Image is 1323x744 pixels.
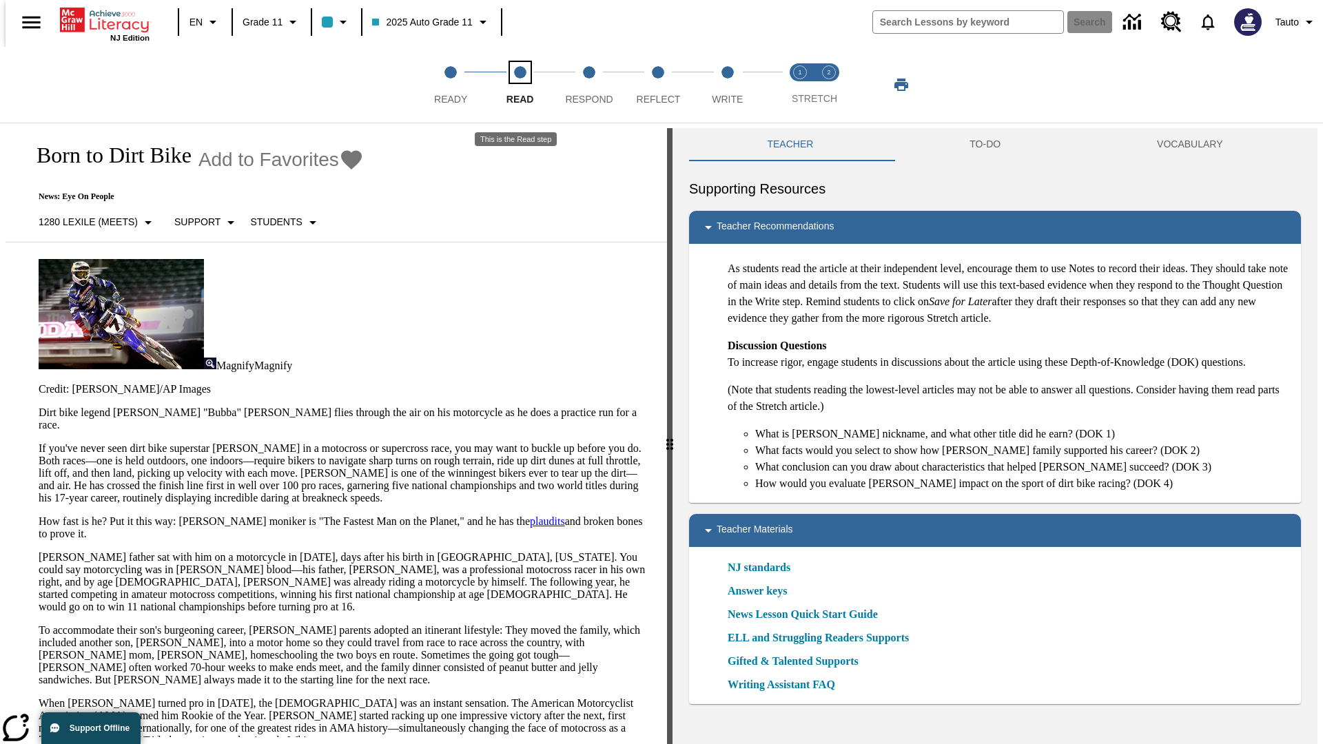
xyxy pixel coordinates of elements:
strong: Discussion Questions [728,340,827,351]
a: Notifications [1190,4,1226,40]
p: News: Eye On People [22,192,364,202]
button: Ready step 1 of 5 [411,47,491,123]
a: NJ standards [728,559,799,576]
p: How fast is he? Put it this way: [PERSON_NAME] moniker is "The Fastest Man on the Planet," and he... [39,515,650,540]
button: Select Student [245,210,326,235]
img: Motocross racer James Stewart flies through the air on his dirt bike. [39,259,204,369]
button: Grade: Grade 11, Select a grade [237,10,307,34]
input: search field [873,11,1063,33]
p: To accommodate their son's burgeoning career, [PERSON_NAME] parents adopted an itinerant lifestyl... [39,624,650,686]
em: Save for Later [929,296,992,307]
button: Language: EN, Select a language [183,10,227,34]
div: Teacher Recommendations [689,211,1301,244]
button: Respond step 3 of 5 [549,47,629,123]
button: Select Lexile, 1280 Lexile (Meets) [33,210,162,235]
button: TO-DO [892,128,1079,161]
button: Add to Favorites - Born to Dirt Bike [198,147,364,172]
a: plaudits [530,515,565,527]
div: Teacher Materials [689,514,1301,547]
span: Write [712,94,743,105]
p: [PERSON_NAME] father sat with him on a motorcycle in [DATE], days after his birth in [GEOGRAPHIC_... [39,551,650,613]
button: Scaffolds, Support [169,210,245,235]
button: VOCABULARY [1079,128,1301,161]
button: Profile/Settings [1270,10,1323,34]
button: Print [879,72,923,97]
p: If you've never seen dirt bike superstar [PERSON_NAME] in a motocross or supercross race, you may... [39,442,650,504]
p: 1280 Lexile (Meets) [39,215,138,229]
button: Stretch Respond step 2 of 2 [809,47,849,123]
button: Class color is light blue. Change class color [316,10,357,34]
a: Resource Center, Will open in new tab [1153,3,1190,41]
button: Reflect step 4 of 5 [618,47,698,123]
span: Respond [565,94,613,105]
div: activity [673,128,1317,744]
li: What facts would you select to show how [PERSON_NAME] family supported his career? (DOK 2) [755,442,1290,459]
text: 2 [827,69,830,76]
span: EN [189,15,203,30]
button: Class: 2025 Auto Grade 11, Select your class [367,10,496,34]
img: Avatar [1234,8,1262,36]
button: Teacher [689,128,892,161]
span: Reflect [637,94,681,105]
p: Dirt bike legend [PERSON_NAME] "Bubba" [PERSON_NAME] flies through the air on his motorcycle as h... [39,406,650,431]
span: Ready [434,94,467,105]
div: This is the Read step [475,132,557,146]
span: Grade 11 [243,15,283,30]
li: What is [PERSON_NAME] nickname, and what other title did he earn? (DOK 1) [755,426,1290,442]
span: Magnify [216,360,254,371]
a: Answer keys, Will open in new browser window or tab [728,583,787,599]
a: Writing Assistant FAQ [728,676,843,693]
h6: Supporting Resources [689,178,1301,200]
span: NJ Edition [110,34,150,42]
button: Select a new avatar [1226,4,1270,40]
p: (Note that students reading the lowest-level articles may not be able to answer all questions. Co... [728,382,1290,415]
button: Stretch Read step 1 of 2 [780,47,820,123]
p: Teacher Materials [717,522,793,539]
p: Students [250,215,302,229]
li: What conclusion can you draw about characteristics that helped [PERSON_NAME] succeed? (DOK 3) [755,459,1290,475]
p: Support [174,215,220,229]
div: Press Enter or Spacebar and then press right and left arrow keys to move the slider [667,128,673,744]
img: Magnify [204,358,216,369]
span: Magnify [254,360,292,371]
span: Read [506,94,534,105]
button: Support Offline [41,712,141,744]
p: Credit: [PERSON_NAME]/AP Images [39,383,650,395]
p: To increase rigor, engage students in discussions about the article using these Depth-of-Knowledg... [728,338,1290,371]
div: reading [6,128,667,737]
div: Home [60,5,150,42]
a: Data Center [1115,3,1153,41]
p: Teacher Recommendations [717,219,834,236]
span: 2025 Auto Grade 11 [372,15,472,30]
span: Tauto [1275,15,1299,30]
li: How would you evaluate [PERSON_NAME] impact on the sport of dirt bike racing? (DOK 4) [755,475,1290,492]
text: 1 [798,69,801,76]
span: Add to Favorites [198,149,339,171]
a: Gifted & Talented Supports [728,653,867,670]
div: Instructional Panel Tabs [689,128,1301,161]
h1: Born to Dirt Bike [22,143,192,168]
p: As students read the article at their independent level, encourage them to use Notes to record th... [728,260,1290,327]
span: STRETCH [792,93,837,104]
a: News Lesson Quick Start Guide, Will open in new browser window or tab [728,606,878,623]
button: Write step 5 of 5 [688,47,768,123]
button: Read step 2 of 5 [480,47,560,123]
a: ELL and Struggling Readers Supports [728,630,917,646]
button: Open side menu [11,2,52,43]
span: Support Offline [70,723,130,733]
